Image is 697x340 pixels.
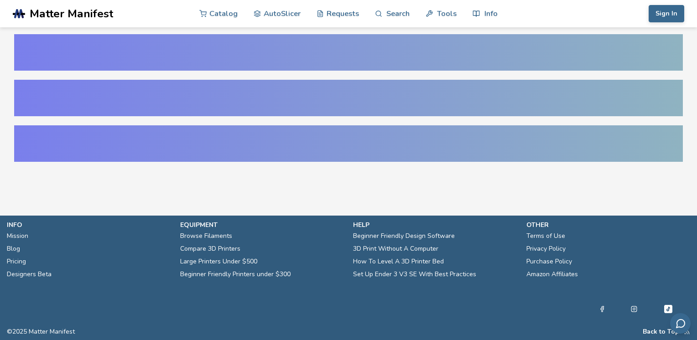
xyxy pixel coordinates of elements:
a: Set Up Ender 3 V3 SE With Best Practices [353,268,476,281]
a: Amazon Affiliates [526,268,578,281]
p: equipment [180,220,344,230]
button: Sign In [649,5,684,22]
a: Compare 3D Printers [180,242,240,255]
a: Designers Beta [7,268,52,281]
a: Facebook [599,304,605,314]
button: Send feedback via email [670,313,691,334]
a: 3D Print Without A Computer [353,242,438,255]
p: other [526,220,691,230]
a: Tiktok [663,304,674,314]
a: Beginner Friendly Printers under $300 [180,268,291,281]
a: Instagram [631,304,637,314]
a: RSS Feed [684,328,690,335]
a: How To Level A 3D Printer Bed [353,255,444,268]
a: Pricing [7,255,26,268]
span: © 2025 Matter Manifest [7,328,75,335]
a: Purchase Policy [526,255,572,268]
button: Back to Top [643,328,679,335]
a: Blog [7,242,20,255]
a: Mission [7,230,28,242]
a: Beginner Friendly Design Software [353,230,455,242]
p: help [353,220,517,230]
a: Privacy Policy [526,242,566,255]
a: Large Printers Under $500 [180,255,257,268]
span: Matter Manifest [30,7,113,20]
p: info [7,220,171,230]
a: Terms of Use [526,230,565,242]
a: Browse Filaments [180,230,232,242]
